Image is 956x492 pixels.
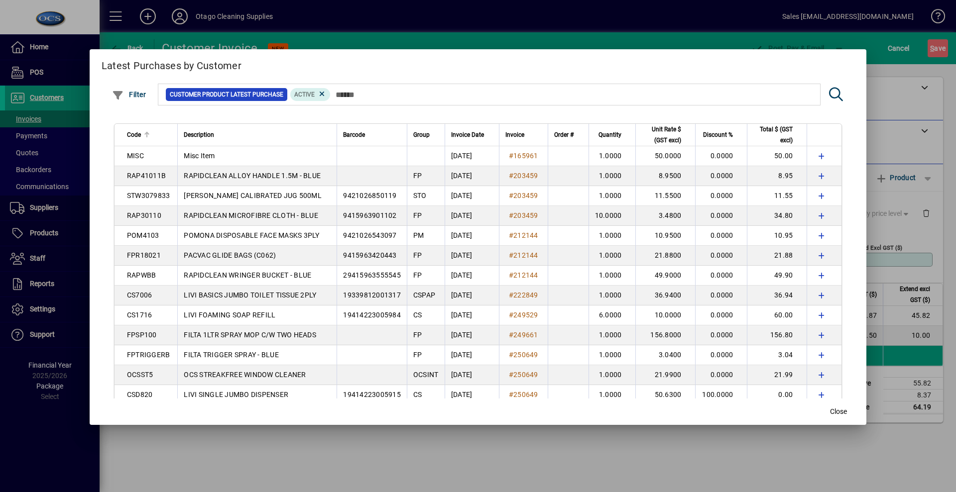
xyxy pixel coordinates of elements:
[184,129,214,140] span: Description
[184,291,316,299] span: LIVI BASICS JUMBO TOILET TISSUE 2PLY
[184,172,321,180] span: RAPIDCLEAN ALLOY HANDLE 1.5M - BLUE
[509,172,513,180] span: #
[642,124,681,146] span: Unit Rate $ (GST excl)
[695,365,747,385] td: 0.0000
[589,246,636,266] td: 1.0000
[290,88,330,101] mat-chip: Product Activation Status: Active
[505,270,542,281] a: #212144
[127,391,153,398] span: CSD820
[509,271,513,279] span: #
[823,403,854,421] button: Close
[509,152,513,160] span: #
[513,211,538,219] span: 203459
[747,146,807,166] td: 50.00
[445,305,499,325] td: [DATE]
[445,385,499,405] td: [DATE]
[127,192,170,199] span: STW3079833
[589,266,636,286] td: 1.0000
[513,172,538,180] span: 203459
[635,365,695,385] td: 21.9900
[413,129,439,140] div: Group
[505,129,542,140] div: Invoice
[505,349,542,360] a: #250649
[294,91,315,98] span: Active
[753,124,802,146] div: Total $ (GST excl)
[509,331,513,339] span: #
[184,371,306,379] span: OCS STREAKFREE WINDOW CLEANER
[127,331,157,339] span: FPSP100
[589,325,636,345] td: 1.0000
[445,206,499,226] td: [DATE]
[127,231,159,239] span: POM4103
[830,406,847,417] span: Close
[589,186,636,206] td: 1.0000
[112,91,146,98] span: Filter
[695,305,747,325] td: 0.0000
[413,231,424,239] span: PM
[513,192,538,199] span: 203459
[184,152,215,160] span: Misc Item
[343,251,396,259] span: 9415963420443
[509,192,513,199] span: #
[747,325,807,345] td: 156.80
[127,351,170,359] span: FPTRIGGERB
[127,152,144,160] span: MISC
[445,166,499,186] td: [DATE]
[513,371,538,379] span: 250649
[747,385,807,405] td: 0.00
[513,351,538,359] span: 250649
[184,211,318,219] span: RAPIDCLEAN MICROFIBRE CLOTH - BLUE
[635,186,695,206] td: 11.5500
[635,246,695,266] td: 21.8800
[695,266,747,286] td: 0.0000
[505,150,542,161] a: #165961
[127,371,153,379] span: OCSST5
[445,266,499,286] td: [DATE]
[413,311,422,319] span: CS
[513,311,538,319] span: 249529
[509,311,513,319] span: #
[343,211,396,219] span: 9415963901102
[413,211,422,219] span: FP
[635,226,695,246] td: 10.9500
[343,129,365,140] span: Barcode
[589,365,636,385] td: 1.0000
[513,152,538,160] span: 165961
[747,166,807,186] td: 8.95
[343,231,396,239] span: 9421026543097
[127,129,141,140] span: Code
[747,305,807,325] td: 60.00
[695,385,747,405] td: 100.0000
[505,309,542,320] a: #249529
[505,290,542,300] a: #222849
[513,271,538,279] span: 212144
[445,246,499,266] td: [DATE]
[747,226,807,246] td: 10.95
[451,129,493,140] div: Invoice Date
[505,250,542,261] a: #212144
[413,291,435,299] span: CSPAP
[695,246,747,266] td: 0.0000
[127,172,166,180] span: RAP41011B
[184,192,322,199] span: [PERSON_NAME] CALIBRATED JUG 500ML
[505,329,542,340] a: #249661
[753,124,793,146] span: Total $ (GST excl)
[90,49,867,78] h2: Latest Purchases by Customer
[505,170,542,181] a: #203459
[445,365,499,385] td: [DATE]
[695,206,747,226] td: 0.0000
[509,351,513,359] span: #
[635,325,695,345] td: 156.8000
[595,129,631,140] div: Quantity
[184,311,275,319] span: LIVI FOAMING SOAP REFILL
[747,246,807,266] td: 21.88
[513,251,538,259] span: 212144
[445,146,499,166] td: [DATE]
[413,331,422,339] span: FP
[695,345,747,365] td: 0.0000
[184,271,311,279] span: RAPIDCLEAN WRINGER BUCKET - BLUE
[747,365,807,385] td: 21.99
[635,385,695,405] td: 50.6300
[509,291,513,299] span: #
[413,172,422,180] span: FP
